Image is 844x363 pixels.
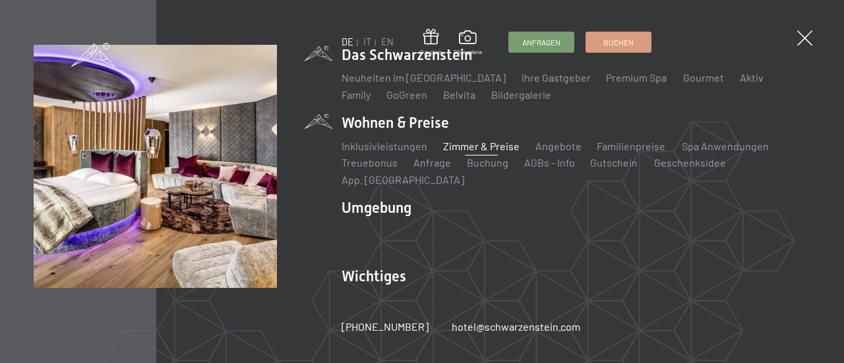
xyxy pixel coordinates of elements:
[420,29,442,56] a: Gutschein
[491,88,551,101] a: Bildergalerie
[443,140,520,152] a: Zimmer & Preise
[587,32,651,52] a: Buchen
[509,32,574,52] a: Anfragen
[591,156,638,169] a: Gutschein
[607,71,667,84] a: Premium Spa
[342,36,353,47] a: DE
[342,320,429,333] span: [PHONE_NUMBER]
[452,320,581,334] a: hotel@schwarzenstein.com
[342,320,429,334] a: [PHONE_NUMBER]
[386,88,427,101] a: GoGreen
[454,49,482,56] span: Bildergalerie
[342,173,464,186] a: App. [GEOGRAPHIC_DATA]
[443,88,475,101] a: Belvita
[413,156,451,169] a: Anfrage
[342,88,371,101] a: Family
[524,156,575,169] a: AGBs - Info
[363,36,371,47] a: IT
[682,140,769,152] a: Spa Anwendungen
[604,37,634,48] span: Buchen
[454,30,482,55] a: Bildergalerie
[342,71,506,84] a: Neuheiten im [GEOGRAPHIC_DATA]
[683,71,724,84] a: Gourmet
[467,156,508,169] a: Buchung
[535,140,582,152] a: Angebote
[342,140,427,152] a: Inklusivleistungen
[740,71,764,84] a: Aktiv
[654,156,726,169] a: Geschenksidee
[420,49,442,56] span: Gutschein
[597,140,666,152] a: Familienpreise
[342,156,398,169] a: Treuebonus
[522,37,560,48] span: Anfragen
[522,71,591,84] a: Ihre Gastgeber
[381,36,394,47] a: EN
